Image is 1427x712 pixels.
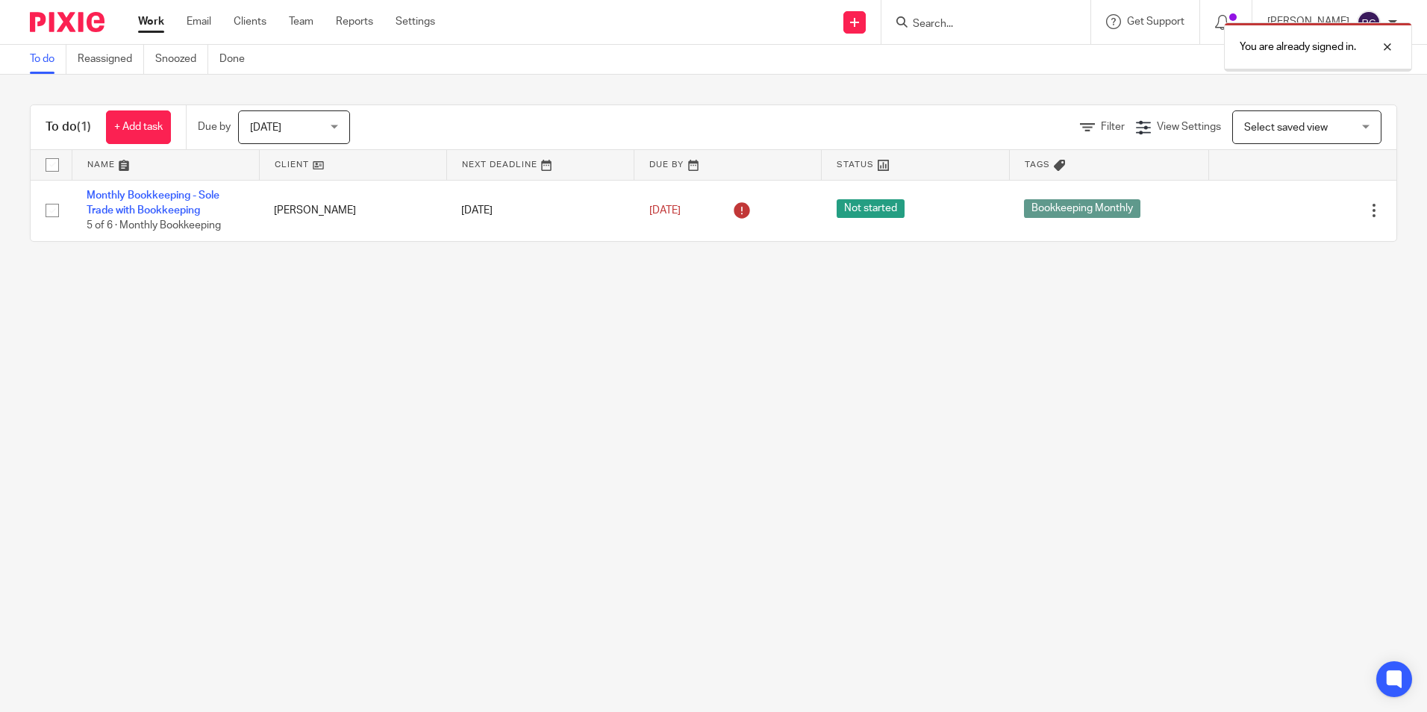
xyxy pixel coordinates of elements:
[106,110,171,144] a: + Add task
[219,45,256,74] a: Done
[87,220,221,231] span: 5 of 6 · Monthly Bookkeeping
[187,14,211,29] a: Email
[234,14,266,29] a: Clients
[289,14,313,29] a: Team
[155,45,208,74] a: Snoozed
[1157,122,1221,132] span: View Settings
[1024,199,1140,218] span: Bookkeeping Monthly
[259,180,446,241] td: [PERSON_NAME]
[138,14,164,29] a: Work
[198,119,231,134] p: Due by
[396,14,435,29] a: Settings
[1357,10,1381,34] img: svg%3E
[336,14,373,29] a: Reports
[78,45,144,74] a: Reassigned
[87,190,219,216] a: Monthly Bookkeeping - Sole Trade with Bookkeeping
[77,121,91,133] span: (1)
[1244,122,1328,133] span: Select saved view
[446,180,634,241] td: [DATE]
[30,12,104,32] img: Pixie
[1101,122,1125,132] span: Filter
[1240,40,1356,54] p: You are already signed in.
[46,119,91,135] h1: To do
[250,122,281,133] span: [DATE]
[1025,160,1050,169] span: Tags
[649,205,681,216] span: [DATE]
[30,45,66,74] a: To do
[837,199,905,218] span: Not started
